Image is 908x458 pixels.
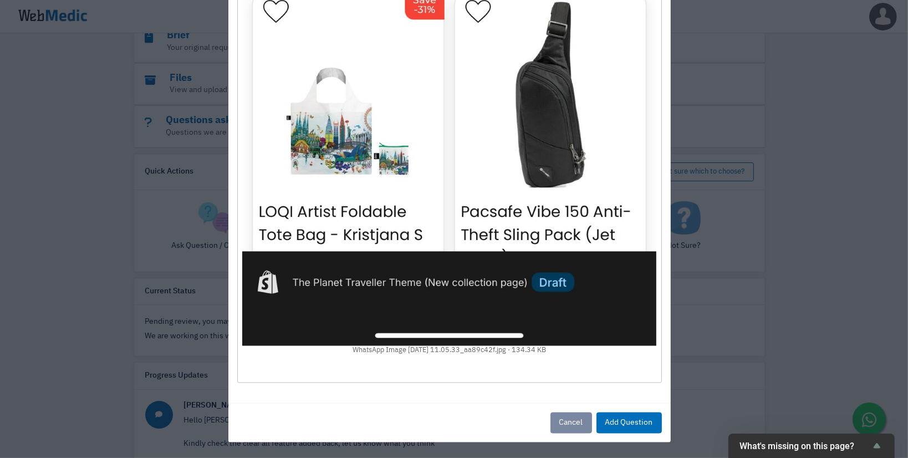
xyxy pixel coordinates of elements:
[550,413,592,434] button: Cancel
[739,439,884,452] button: Show survey - What's missing on this page?
[739,441,870,451] span: What's missing on this page?
[353,347,506,354] span: WhatsApp Image [DATE] 11.05.33_aa89c42f.jpg
[508,347,546,354] span: 134.34 KB
[596,413,662,434] button: Add Question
